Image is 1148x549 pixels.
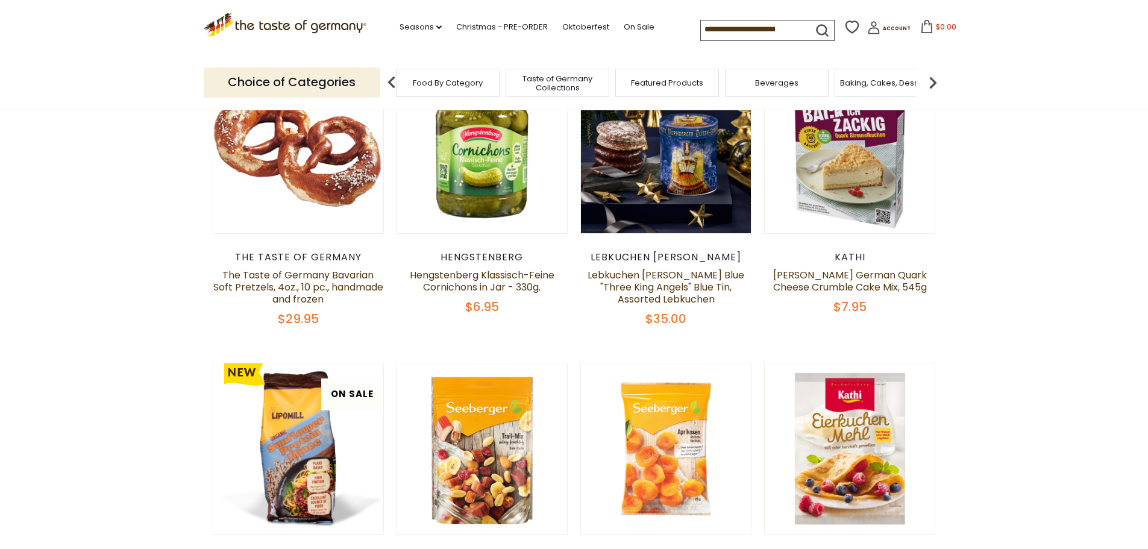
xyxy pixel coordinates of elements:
p: Choice of Categories [204,67,380,97]
span: Account [883,25,911,32]
a: Oktoberfest [562,20,609,34]
span: $0.00 [936,22,956,32]
div: Lebkuchen [PERSON_NAME] [580,251,752,263]
img: Seeberger Soft Apricots Natural Fruit Snack, 200g [581,363,751,534]
a: Food By Category [413,78,483,87]
span: $7.95 [833,298,867,315]
img: next arrow [921,71,945,95]
a: Beverages [755,78,798,87]
a: Hengstenberg Klassisch-Feine Cornichons in Jar - 330g. [410,268,554,294]
div: The Taste of Germany [213,251,384,263]
img: Kathi German Quark Cheese Crumble Cake Mix, 545g [765,63,935,233]
a: Taste of Germany Collections [509,74,606,92]
span: $35.00 [645,310,686,327]
img: Hengstenberg Klassisch-Feine Cornichons in Jar - 330g. [397,63,568,233]
a: Seasons [400,20,442,34]
img: Lamotte Organic Meatless "Bolognese" Mix, high Protein, 75g [213,363,384,534]
a: The Taste of Germany Bavarian Soft Pretzels, 4oz., 10 pc., handmade and frozen [213,268,383,306]
span: $6.95 [465,298,499,315]
a: Account [867,21,911,39]
img: Lebkuchen Schmidt Blue "Three King Angels" Blue Tin, Assorted Lebkuchen [581,63,751,233]
img: The Taste of Germany Bavarian Soft Pretzels, 4oz., 10 pc., handmade and frozen [213,63,384,233]
a: On Sale [624,20,654,34]
button: $0.00 [913,20,964,38]
span: $29.95 [278,310,319,327]
a: Baking, Cakes, Desserts [840,78,933,87]
a: [PERSON_NAME] German Quark Cheese Crumble Cake Mix, 545g [773,268,927,294]
div: Kathi [764,251,936,263]
a: Lebkuchen [PERSON_NAME] Blue "Three King Angels" Blue Tin, Assorted Lebkuchen [588,268,744,306]
a: Featured Products [631,78,703,87]
a: Christmas - PRE-ORDER [456,20,548,34]
img: Kathi German Pancake Mix, 125g [765,363,935,534]
img: previous arrow [380,71,404,95]
div: Hengstenberg [397,251,568,263]
img: Seeberger Gourmet "Trail Mix" (Peanuts, Bananas, Rhubarb, Almonds), 150g (5.3oz) [397,363,568,534]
